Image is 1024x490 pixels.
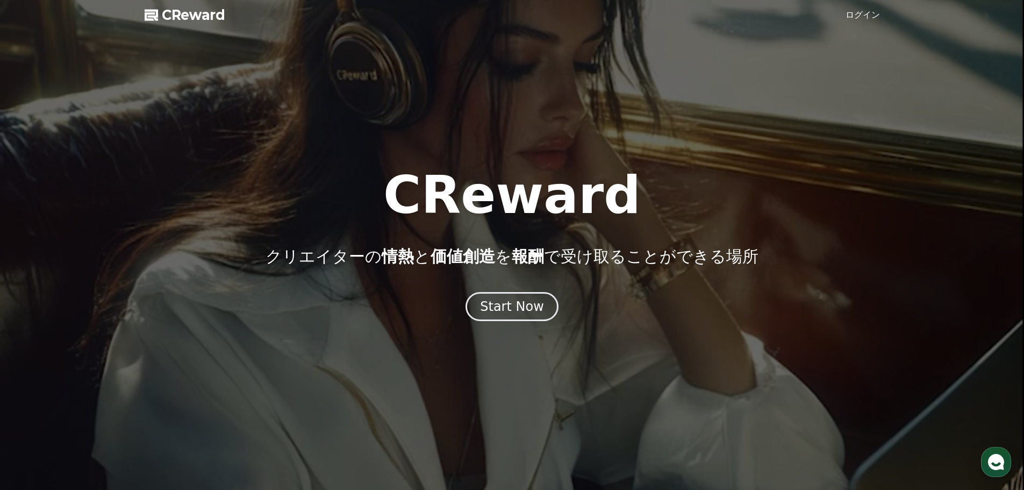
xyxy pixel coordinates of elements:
[383,169,641,221] h1: CReward
[512,247,544,266] span: 報酬
[466,303,558,313] a: Start Now
[431,247,495,266] span: 価値創造
[466,292,558,321] button: Start Now
[266,247,758,266] p: クリエイターの と を で受け取ることができる場所
[382,247,414,266] span: 情熱
[145,6,225,24] a: CReward
[162,6,225,24] span: CReward
[846,9,880,22] a: ログイン
[480,298,544,315] div: Start Now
